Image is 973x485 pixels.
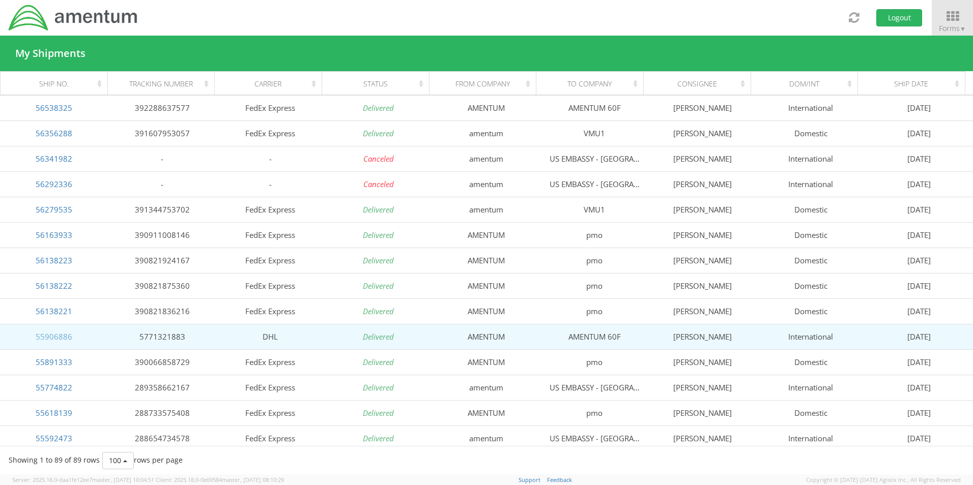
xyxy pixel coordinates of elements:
[433,324,540,349] td: AMENTUM
[363,128,394,138] i: Delivered
[433,248,540,273] td: AMENTUM
[108,171,216,197] td: -
[102,452,134,469] button: 100
[540,95,648,120] td: AMENTUM 60F
[36,154,72,164] a: 56341982
[216,120,324,146] td: FedEx Express
[117,79,211,89] div: Tracking Number
[757,146,865,171] td: International
[760,79,854,89] div: Dom/Int
[108,426,216,451] td: 288654734578
[36,408,72,418] a: 55618139
[363,382,394,392] i: Delivered
[363,179,394,189] i: Canceled
[757,197,865,222] td: Domestic
[649,120,757,146] td: [PERSON_NAME]
[867,79,962,89] div: Ship Date
[216,426,324,451] td: FedEx Express
[108,400,216,426] td: 288733575408
[433,95,540,120] td: AMENTUM
[216,273,324,298] td: FedEx Express
[540,273,648,298] td: pmo
[757,400,865,426] td: Domestic
[363,408,394,418] i: Delivered
[540,426,648,451] td: US EMBASSY - [GEOGRAPHIC_DATA], [GEOGRAPHIC_DATA]
[649,248,757,273] td: [PERSON_NAME]
[108,375,216,400] td: 289358662167
[9,455,100,465] span: Showing 1 to 89 of 89 rows
[363,281,394,291] i: Delivered
[757,426,865,451] td: International
[10,79,104,89] div: Ship No.
[156,476,284,483] span: Client: 2025.18.0-0e69584
[224,79,319,89] div: Carrier
[433,349,540,375] td: AMENTUM
[757,95,865,120] td: International
[540,400,648,426] td: pmo
[757,298,865,324] td: Domestic
[216,248,324,273] td: FedEx Express
[108,222,216,248] td: 390911008146
[216,349,324,375] td: FedEx Express
[216,222,324,248] td: FedEx Express
[433,273,540,298] td: AMENTUM
[649,171,757,197] td: [PERSON_NAME]
[36,255,72,265] a: 56138223
[960,24,966,33] span: ▼
[433,222,540,248] td: AMENTUM
[547,476,572,483] a: Feedback
[108,146,216,171] td: -
[108,197,216,222] td: 391344753702
[216,95,324,120] td: FedEx Express
[649,324,757,349] td: [PERSON_NAME]
[540,222,648,248] td: pmo
[652,79,747,89] div: Consignee
[649,273,757,298] td: [PERSON_NAME]
[36,306,72,316] a: 56138221
[757,375,865,400] td: International
[108,298,216,324] td: 390821836216
[108,120,216,146] td: 391607953057
[36,357,72,367] a: 55891333
[433,375,540,400] td: amentum
[36,331,72,342] a: 55906886
[757,120,865,146] td: Domestic
[363,331,394,342] i: Delivered
[649,222,757,248] td: [PERSON_NAME]
[757,171,865,197] td: International
[540,324,648,349] td: AMENTUM 60F
[540,146,648,171] td: US EMBASSY - [GEOGRAPHIC_DATA], [GEOGRAPHIC_DATA]
[36,103,72,113] a: 56538325
[108,273,216,298] td: 390821875360
[36,433,72,443] a: 55592473
[36,179,72,189] a: 56292336
[540,298,648,324] td: pmo
[108,324,216,349] td: 5771321883
[222,476,284,483] span: master, [DATE] 08:10:29
[806,476,961,484] span: Copyright © [DATE]-[DATE] Agistix Inc., All Rights Reserved
[216,375,324,400] td: FedEx Express
[15,48,85,59] h4: My Shipments
[92,476,154,483] span: master, [DATE] 10:04:51
[216,324,324,349] td: DHL
[216,197,324,222] td: FedEx Express
[540,349,648,375] td: pmo
[649,426,757,451] td: [PERSON_NAME]
[363,230,394,240] i: Delivered
[109,456,121,465] span: 100
[438,79,533,89] div: From Company
[36,281,72,291] a: 56138222
[108,349,216,375] td: 390066858729
[216,171,324,197] td: -
[12,476,154,483] span: Server: 2025.18.0-daa1fe12ee7
[36,382,72,392] a: 55774822
[519,476,540,483] a: Support
[36,204,72,215] a: 56279535
[108,95,216,120] td: 392288637577
[433,400,540,426] td: AMENTUM
[540,248,648,273] td: pmo
[757,324,865,349] td: International
[433,120,540,146] td: amentum
[757,222,865,248] td: Domestic
[36,230,72,240] a: 56163933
